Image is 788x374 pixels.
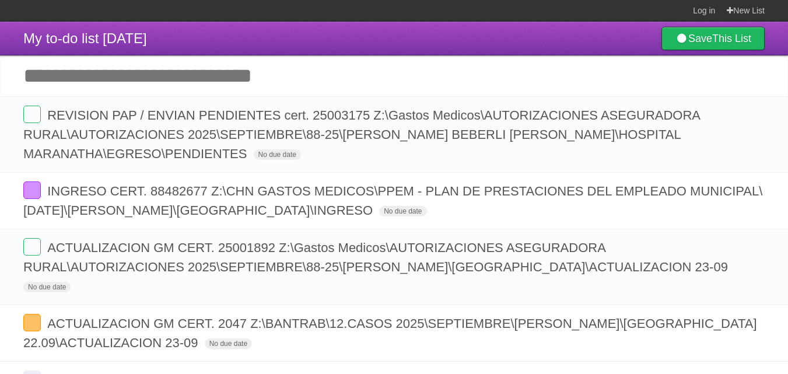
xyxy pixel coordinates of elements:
label: Done [23,314,41,331]
span: No due date [23,282,71,292]
span: ACTUALIZACION GM CERT. 2047 Z:\BANTRAB\12.CASOS 2025\SEPTIEMBRE\[PERSON_NAME]\[GEOGRAPHIC_DATA] 2... [23,316,757,350]
span: No due date [254,149,301,160]
span: My to-do list [DATE] [23,30,147,46]
span: INGRESO CERT. 88482677 Z:\CHN GASTOS MEDICOS\PPEM - PLAN DE PRESTACIONES DEL EMPLEADO MUNICIPAL\[... [23,184,762,218]
label: Done [23,181,41,199]
span: REVISION PAP / ENVIAN PENDIENTES cert. 25003175 Z:\Gastos Medicos\AUTORIZACIONES ASEGURADORA RURA... [23,108,700,161]
span: No due date [379,206,426,216]
label: Done [23,238,41,256]
label: Done [23,106,41,123]
span: No due date [205,338,252,349]
span: ACTUALIZACION GM CERT. 25001892 Z:\Gastos Medicos\AUTORIZACIONES ASEGURADORA RURAL\AUTORIZACIONES... [23,240,731,274]
a: SaveThis List [661,27,765,50]
b: This List [712,33,751,44]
